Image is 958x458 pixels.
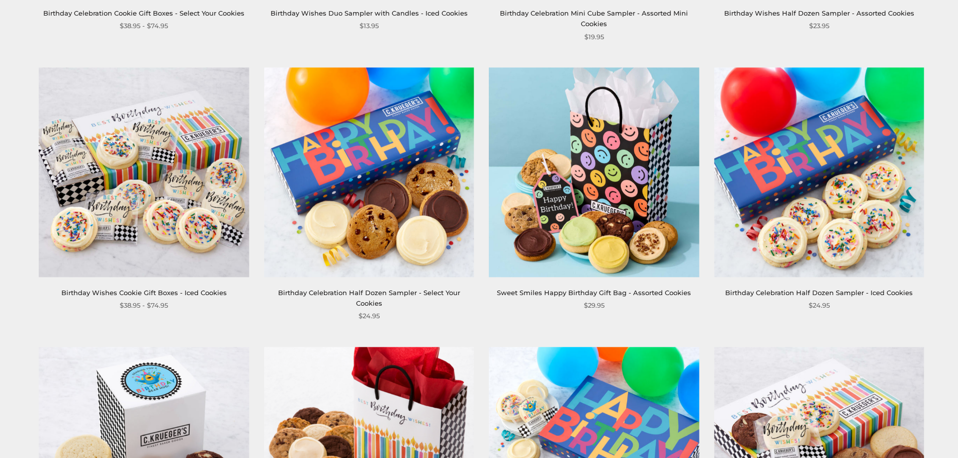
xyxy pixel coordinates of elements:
[264,67,474,277] img: Birthday Celebration Half Dozen Sampler - Select Your Cookies
[584,300,604,311] span: $29.95
[724,9,914,17] a: Birthday Wishes Half Dozen Sampler - Assorted Cookies
[43,9,244,17] a: Birthday Celebration Cookie Gift Boxes - Select Your Cookies
[584,32,604,42] span: $19.95
[360,21,379,31] span: $13.95
[39,67,249,277] img: Birthday Wishes Cookie Gift Boxes - Iced Cookies
[489,67,699,277] img: Sweet Smiles Happy Birthday Gift Bag - Assorted Cookies
[497,289,691,297] a: Sweet Smiles Happy Birthday Gift Bag - Assorted Cookies
[61,289,227,297] a: Birthday Wishes Cookie Gift Boxes - Iced Cookies
[271,9,468,17] a: Birthday Wishes Duo Sampler with Candles - Iced Cookies
[809,300,830,311] span: $24.95
[278,289,460,307] a: Birthday Celebration Half Dozen Sampler - Select Your Cookies
[714,67,924,277] img: Birthday Celebration Half Dozen Sampler - Iced Cookies
[120,300,168,311] span: $38.95 - $74.95
[500,9,688,28] a: Birthday Celebration Mini Cube Sampler - Assorted Mini Cookies
[120,21,168,31] span: $38.95 - $74.95
[359,311,380,321] span: $24.95
[725,289,913,297] a: Birthday Celebration Half Dozen Sampler - Iced Cookies
[8,420,104,450] iframe: Sign Up via Text for Offers
[809,21,829,31] span: $23.95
